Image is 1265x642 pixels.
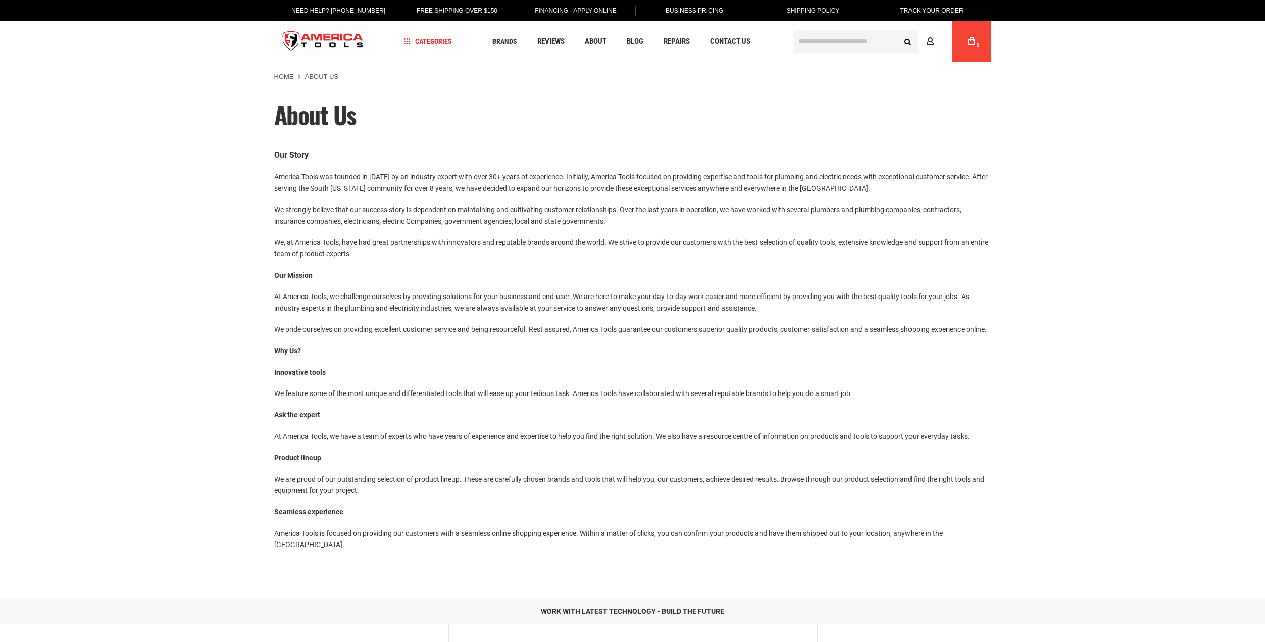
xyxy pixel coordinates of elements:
[627,38,643,45] span: Blog
[787,7,840,14] span: Shipping Policy
[585,38,606,45] span: About
[274,72,294,81] a: Home
[622,35,648,48] a: Blog
[274,452,991,463] p: Product lineup
[274,528,991,551] p: America Tools is focused on providing our customers with a seamless online shopping experience. W...
[403,38,452,45] span: Categories
[274,149,991,162] p: Our Story
[659,35,694,48] a: Repairs
[580,35,611,48] a: About
[492,38,517,45] span: Brands
[274,96,356,132] span: About Us
[537,38,565,45] span: Reviews
[977,43,980,48] span: 0
[399,35,457,48] a: Categories
[710,38,750,45] span: Contact Us
[274,367,991,378] p: Innovative tools
[274,506,991,517] p: Seamless experience
[705,35,755,48] a: Contact Us
[274,409,991,420] p: Ask the expert
[664,38,690,45] span: Repairs
[305,73,338,80] strong: About Us
[274,171,991,194] p: America Tools was founded in [DATE] by an industry expert with over 30+ years of experience. Init...
[274,270,991,281] p: Our Mission
[274,23,372,61] img: America Tools
[274,388,991,399] p: We feature some of the most unique and differentiated tools that will ease up your tedious task. ...
[274,237,991,260] p: We, at America Tools, have had great partnerships with innovators and reputable brands around the...
[274,204,991,227] p: We strongly believe that our success story is dependent on maintaining and cultivating customer r...
[274,324,991,335] p: We pride ourselves on providing excellent customer service and being resourceful. Rest assured, A...
[274,474,991,497] p: We are proud of our outstanding selection of product lineup. These are carefully chosen brands an...
[962,21,981,62] a: 0
[274,345,991,356] p: Why Us?
[274,23,372,61] a: store logo
[898,32,918,51] button: Search
[274,291,991,314] p: At America Tools, we challenge ourselves by providing solutions for your business and end-user. W...
[533,35,569,48] a: Reviews
[274,431,991,442] p: At America Tools, we have a team of experts who have years of experience and expertise to help yo...
[488,35,522,48] a: Brands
